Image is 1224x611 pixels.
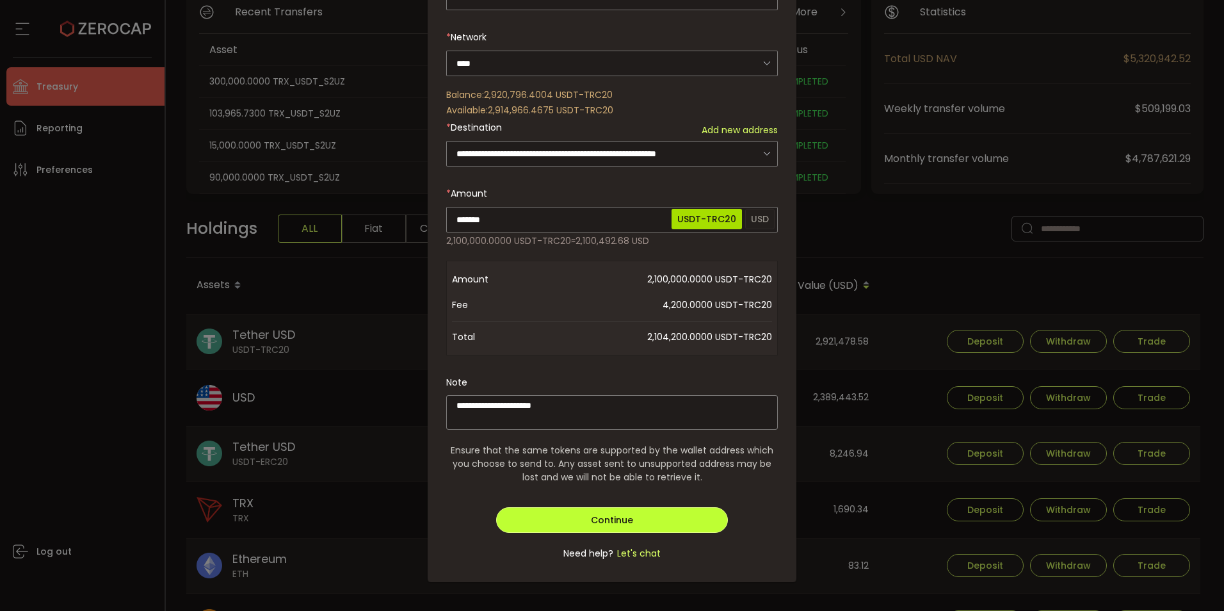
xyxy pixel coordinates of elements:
[452,324,554,350] span: Total
[702,124,778,137] span: Add new address
[554,292,772,318] span: 4,200.0000 USDT-TRC20
[672,209,742,229] span: USDT-TRC20
[554,266,772,292] span: 2,100,000.0000 USDT-TRC20
[745,209,775,229] span: USD
[613,547,661,560] span: Let's chat
[451,31,487,44] span: Network
[452,266,554,292] span: Amount
[554,324,772,350] span: 2,104,200.0000 USDT-TRC20
[446,376,467,389] label: Note
[451,121,502,134] span: Destination
[446,104,488,117] span: Available:
[576,234,649,247] span: 2,100,492.68 USD
[446,444,778,484] span: Ensure that the same tokens are supported by the wallet address which you choose to send to. Any ...
[452,292,554,318] span: Fee
[488,104,613,117] span: 2,914,966.4675 USDT-TRC20
[484,88,613,101] span: 2,920,796.4004 USDT-TRC20
[571,234,576,247] span: ≈
[446,234,571,247] span: 2,100,000.0000 USDT-TRC20
[1160,550,1224,611] iframe: Chat Widget
[451,187,487,200] span: Amount
[563,547,613,560] span: Need help?
[446,88,484,101] span: Balance:
[496,507,729,533] button: Continue
[591,514,633,526] span: Continue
